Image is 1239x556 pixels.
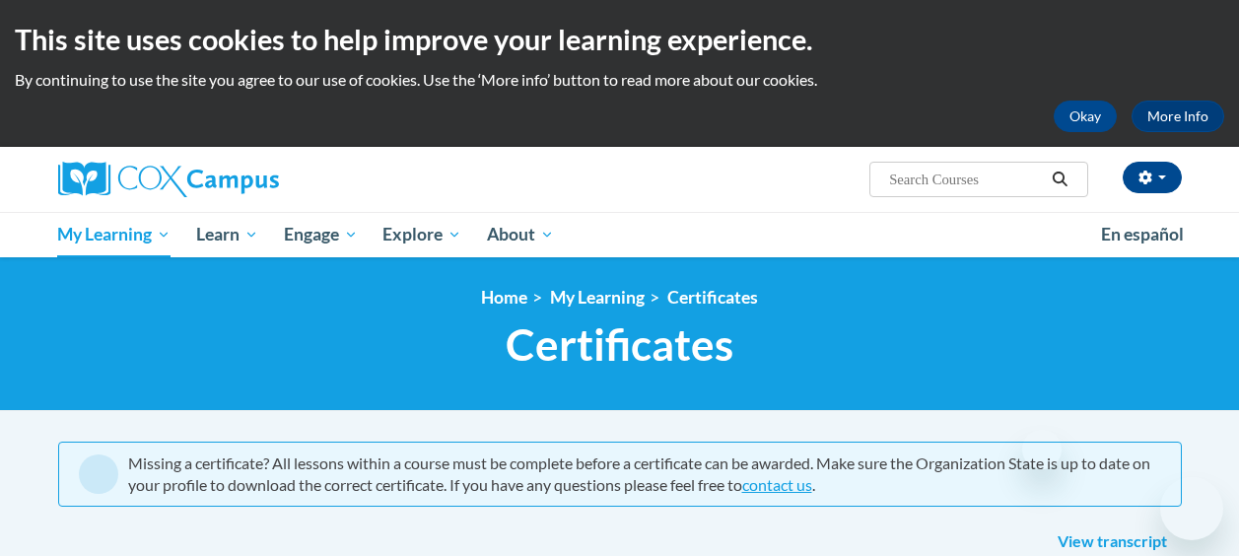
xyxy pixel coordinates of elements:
[45,212,184,257] a: My Learning
[1088,214,1197,255] a: En español
[58,162,279,197] img: Cox Campus
[58,162,413,197] a: Cox Campus
[15,69,1224,91] p: By continuing to use the site you agree to our use of cookies. Use the ‘More info’ button to read...
[370,212,474,257] a: Explore
[57,223,171,246] span: My Learning
[128,452,1161,496] div: Missing a certificate? All lessons within a course must be complete before a certificate can be a...
[43,212,1197,257] div: Main menu
[271,212,371,257] a: Engage
[550,287,645,308] a: My Learning
[667,287,758,308] a: Certificates
[382,223,461,246] span: Explore
[1160,477,1223,540] iframe: Button to launch messaging window
[1132,101,1224,132] a: More Info
[1045,168,1074,191] button: Search
[284,223,358,246] span: Engage
[506,318,733,371] span: Certificates
[742,475,812,494] a: contact us
[1101,224,1184,244] span: En español
[1054,101,1117,132] button: Okay
[1022,430,1062,469] iframe: Close message
[183,212,271,257] a: Learn
[1123,162,1182,193] button: Account Settings
[481,287,527,308] a: Home
[474,212,567,257] a: About
[887,168,1045,191] input: Search Courses
[487,223,554,246] span: About
[15,20,1224,59] h2: This site uses cookies to help improve your learning experience.
[196,223,258,246] span: Learn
